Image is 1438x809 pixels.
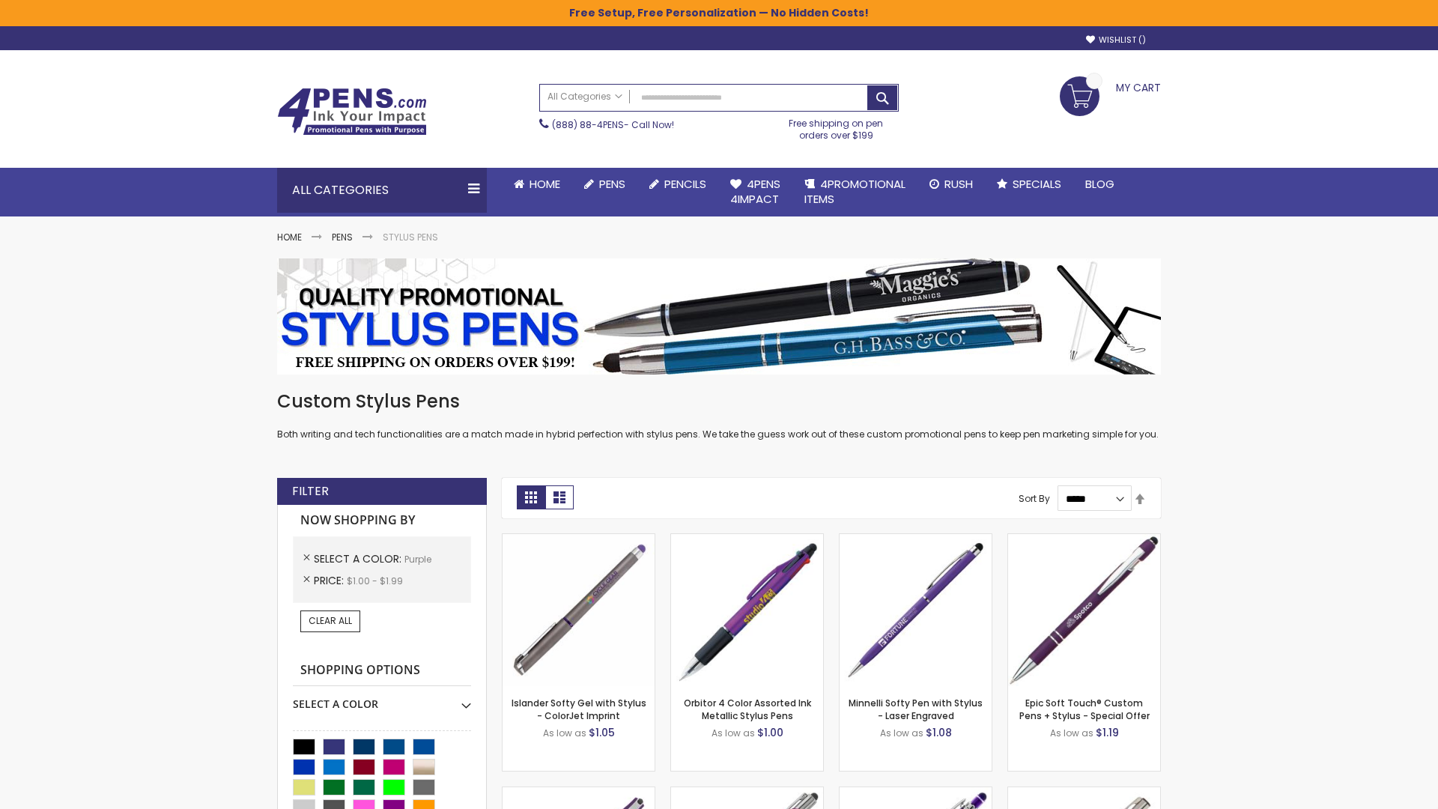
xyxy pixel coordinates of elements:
[503,534,655,686] img: Islander Softy Gel with Stylus - ColorJet Imprint-Purple
[1008,533,1160,546] a: 4P-MS8B-Purple
[503,787,655,799] a: Avendale Velvet Touch Stylus Gel Pen-Purple
[1019,492,1050,505] label: Sort By
[404,553,431,566] span: Purple
[552,118,674,131] span: - Call Now!
[277,258,1161,375] img: Stylus Pens
[517,485,545,509] strong: Grid
[1073,168,1126,201] a: Blog
[547,91,622,103] span: All Categories
[293,505,471,536] strong: Now Shopping by
[332,231,353,243] a: Pens
[730,176,780,207] span: 4Pens 4impact
[1050,727,1093,739] span: As low as
[277,390,1161,413] h1: Custom Stylus Pens
[849,697,983,721] a: Minnelli Softy Pen with Stylus - Laser Engraved
[671,533,823,546] a: Orbitor 4 Color Assorted Ink Metallic Stylus Pens-Purple
[792,168,917,216] a: 4PROMOTIONALITEMS
[383,231,438,243] strong: Stylus Pens
[503,533,655,546] a: Islander Softy Gel with Stylus - ColorJet Imprint-Purple
[572,168,637,201] a: Pens
[277,168,487,213] div: All Categories
[840,533,992,546] a: Minnelli Softy Pen with Stylus - Laser Engraved-Purple
[684,697,811,721] a: Orbitor 4 Color Assorted Ink Metallic Stylus Pens
[1096,725,1119,740] span: $1.19
[314,573,347,588] span: Price
[774,112,899,142] div: Free shipping on pen orders over $199
[292,483,329,500] strong: Filter
[293,686,471,712] div: Select A Color
[840,534,992,686] img: Minnelli Softy Pen with Stylus - Laser Engraved-Purple
[664,176,706,192] span: Pencils
[543,727,586,739] span: As low as
[277,231,302,243] a: Home
[985,168,1073,201] a: Specials
[552,118,624,131] a: (888) 88-4PENS
[1086,34,1146,46] a: Wishlist
[718,168,792,216] a: 4Pens4impact
[540,85,630,109] a: All Categories
[1013,176,1061,192] span: Specials
[917,168,985,201] a: Rush
[277,88,427,136] img: 4Pens Custom Pens and Promotional Products
[300,610,360,631] a: Clear All
[589,725,615,740] span: $1.05
[599,176,625,192] span: Pens
[1085,176,1114,192] span: Blog
[804,176,905,207] span: 4PROMOTIONAL ITEMS
[530,176,560,192] span: Home
[712,727,755,739] span: As low as
[347,575,403,587] span: $1.00 - $1.99
[502,168,572,201] a: Home
[880,727,923,739] span: As low as
[309,614,352,627] span: Clear All
[293,655,471,687] strong: Shopping Options
[757,725,783,740] span: $1.00
[512,697,646,721] a: Islander Softy Gel with Stylus - ColorJet Imprint
[944,176,973,192] span: Rush
[926,725,952,740] span: $1.08
[637,168,718,201] a: Pencils
[314,551,404,566] span: Select A Color
[1008,534,1160,686] img: 4P-MS8B-Purple
[671,534,823,686] img: Orbitor 4 Color Assorted Ink Metallic Stylus Pens-Purple
[840,787,992,799] a: Phoenix Softy with Stylus Pen - Laser-Purple
[277,390,1161,441] div: Both writing and tech functionalities are a match made in hybrid perfection with stylus pens. We ...
[671,787,823,799] a: Tres-Chic with Stylus Metal Pen - Standard Laser-Purple
[1019,697,1150,721] a: Epic Soft Touch® Custom Pens + Stylus - Special Offer
[1008,787,1160,799] a: Tres-Chic Touch Pen - Standard Laser-Purple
